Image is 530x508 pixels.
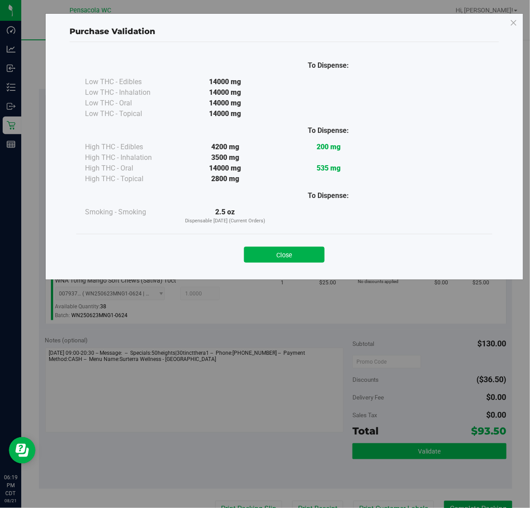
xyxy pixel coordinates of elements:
[174,174,277,184] div: 2800 mg
[174,163,277,174] div: 14000 mg
[85,163,174,174] div: High THC - Oral
[70,27,155,36] span: Purchase Validation
[174,109,277,119] div: 14000 mg
[85,207,174,217] div: Smoking - Smoking
[85,174,174,184] div: High THC - Topical
[277,125,380,136] div: To Dispense:
[85,152,174,163] div: High THC - Inhalation
[174,77,277,87] div: 14000 mg
[174,152,277,163] div: 3500 mg
[85,77,174,87] div: Low THC - Edibles
[317,143,340,151] strong: 200 mg
[277,190,380,201] div: To Dispense:
[174,87,277,98] div: 14000 mg
[85,98,174,109] div: Low THC - Oral
[174,207,277,225] div: 2.5 oz
[9,437,35,464] iframe: Resource center
[85,87,174,98] div: Low THC - Inhalation
[174,98,277,109] div: 14000 mg
[174,142,277,152] div: 4200 mg
[277,60,380,71] div: To Dispense:
[85,142,174,152] div: High THC - Edibles
[244,247,325,263] button: Close
[317,164,340,172] strong: 535 mg
[85,109,174,119] div: Low THC - Topical
[174,217,277,225] p: Dispensable [DATE] (Current Orders)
